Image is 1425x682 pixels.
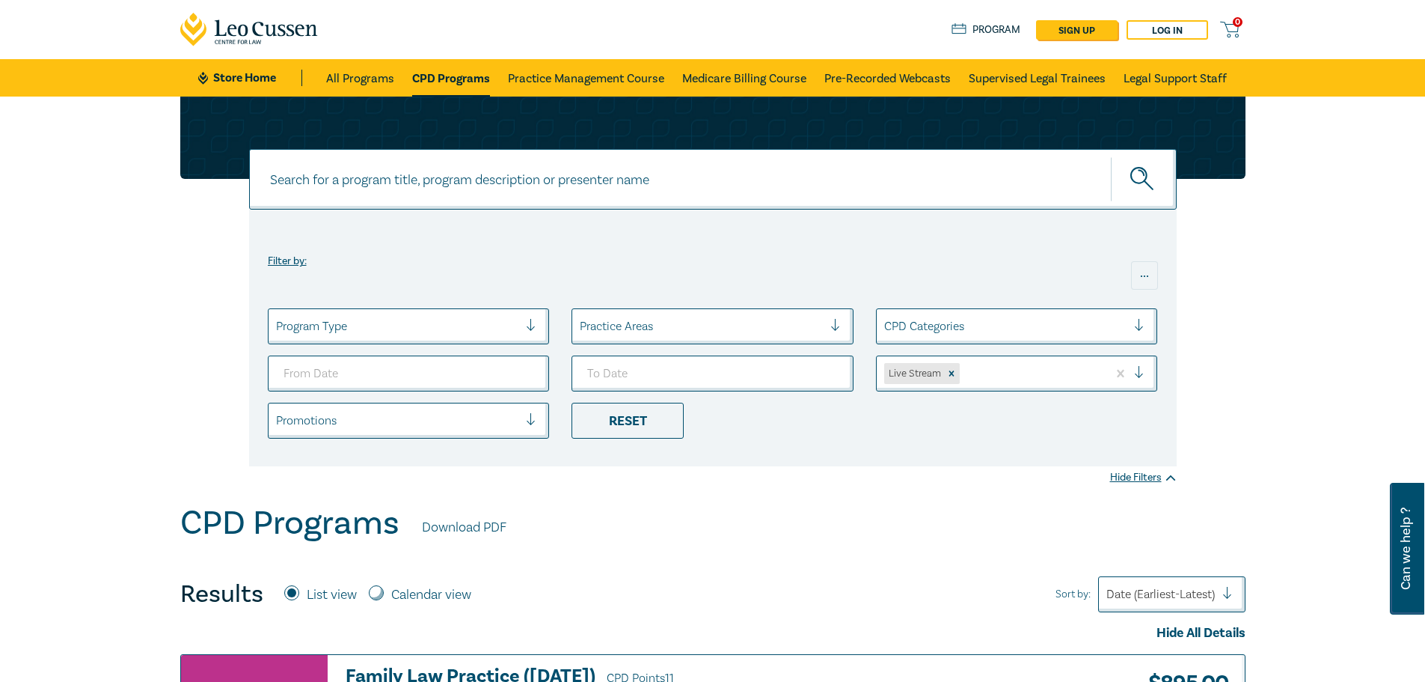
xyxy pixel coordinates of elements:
a: Supervised Legal Trainees [969,59,1106,97]
a: Store Home [198,70,302,86]
div: Remove Live Stream [943,363,960,384]
h4: Results [180,579,263,609]
a: Download PDF [422,518,506,538]
span: Can we help ? [1399,492,1413,606]
a: Pre-Recorded Webcasts [824,59,951,97]
span: Sort by: [1055,586,1091,603]
span: 0 [1233,17,1242,27]
input: select [276,318,279,335]
div: ... [1131,261,1158,290]
input: Sort by [1106,586,1109,603]
div: Live Stream [884,363,943,384]
a: sign up [1036,20,1118,40]
input: select [963,365,966,382]
div: Hide All Details [180,624,1245,643]
a: Log in [1127,20,1208,40]
input: select [580,318,583,335]
h1: CPD Programs [180,504,399,543]
input: From Date [268,356,550,392]
input: Search for a program title, program description or presenter name [249,149,1177,210]
a: Medicare Billing Course [682,59,806,97]
label: Calendar view [391,585,471,605]
div: Hide Filters [1110,470,1177,485]
a: CPD Programs [412,59,490,97]
input: To Date [571,356,854,392]
input: select [276,412,279,429]
label: Filter by: [268,255,307,267]
a: Legal Support Staff [1124,59,1227,97]
a: Practice Management Course [508,59,664,97]
input: select [884,318,887,335]
a: Program [951,22,1021,38]
a: All Programs [326,59,394,97]
label: List view [307,585,357,605]
div: Reset [571,403,684,439]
